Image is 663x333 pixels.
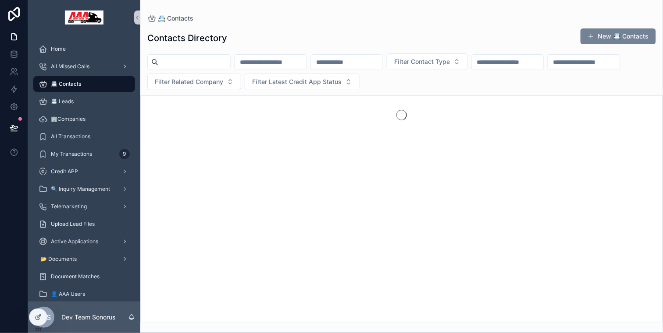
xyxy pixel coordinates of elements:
span: Filter Related Company [155,77,223,86]
span: 📇 Contacts [158,14,193,23]
span: All Missed Calls [51,63,89,70]
a: 🏢Companies [33,111,135,127]
span: Filter Contact Type [394,57,450,66]
span: 🔍 Inquiry Management [51,186,110,193]
a: Credit APP [33,164,135,179]
span: My Transactions [51,151,92,158]
span: Filter Latest Credit App Status [252,77,342,86]
img: App logo [65,11,103,25]
span: Upload Lead Files [51,221,95,228]
span: Active Applications [51,238,98,245]
span: Home [51,46,66,53]
a: 👤 AAA Users [33,286,135,302]
span: 👤 AAA Users [51,291,85,298]
p: Dev Team Sonorus [61,313,115,322]
button: Select Button [387,53,468,70]
span: All Transactions [51,133,90,140]
span: Credit APP [51,168,78,175]
a: Upload Lead Files [33,216,135,232]
a: 📇 Leads [33,94,135,109]
a: 📂 Documents [33,251,135,267]
a: Active Applications [33,234,135,249]
span: 🏢Companies [51,116,86,123]
a: My Transactions9 [33,146,135,162]
div: 9 [119,149,130,159]
button: New 📇 Contacts [581,28,656,44]
a: Document Matches [33,269,135,284]
a: All Transactions [33,129,135,144]
button: Select Button [245,74,360,90]
a: Telemarketing [33,199,135,214]
a: 📇 Contacts [147,14,193,23]
span: Telemarketing [51,203,87,210]
a: All Missed Calls [33,59,135,74]
span: 📇 Leads [51,98,74,105]
a: 🔍 Inquiry Management [33,181,135,197]
span: 📂 Documents [40,256,77,263]
button: Select Button [147,74,241,90]
span: 📇 Contacts [51,81,81,88]
a: Home [33,41,135,57]
h1: Contacts Directory [147,32,227,44]
span: Document Matches [51,273,100,280]
a: 📇 Contacts [33,76,135,92]
div: scrollable content [28,35,140,301]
